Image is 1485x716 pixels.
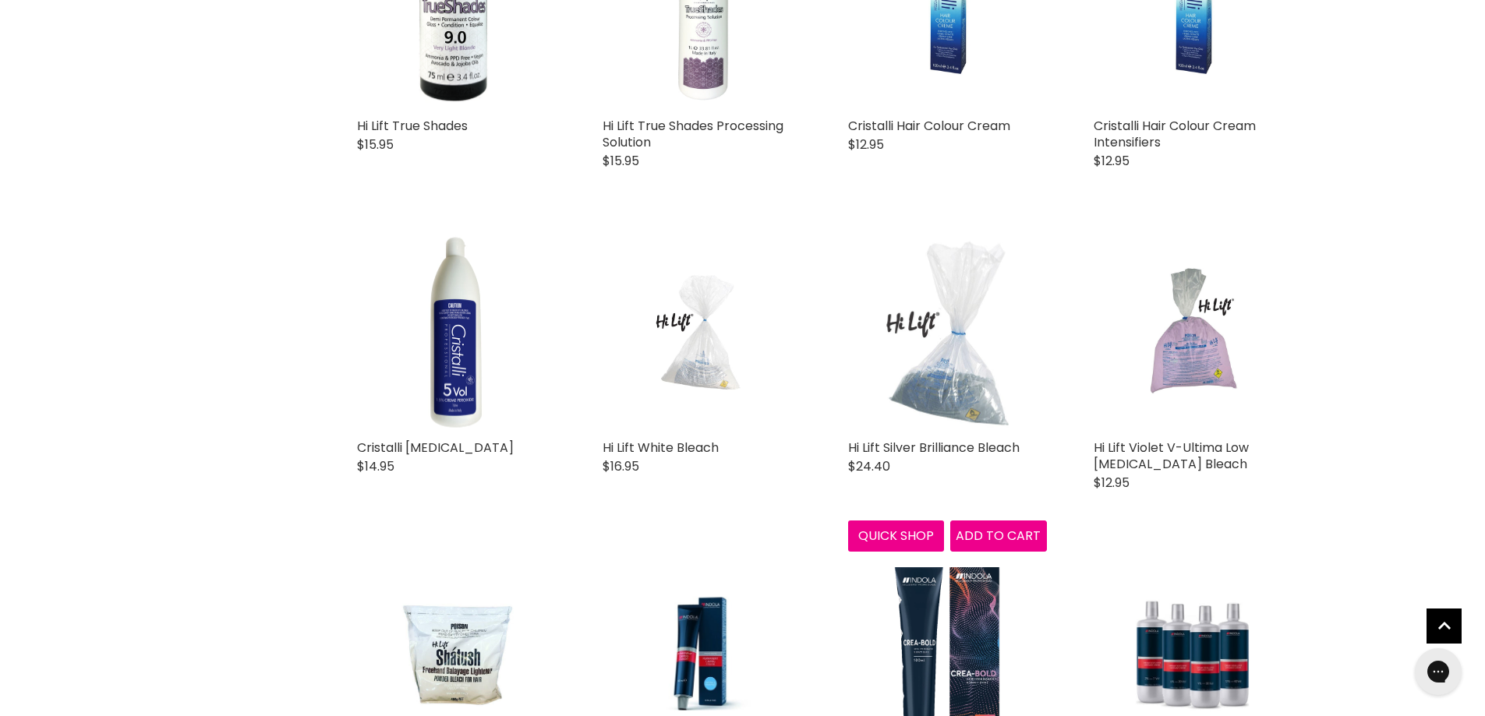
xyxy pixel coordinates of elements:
[1407,643,1469,700] iframe: Gorgias live chat messenger
[848,457,890,475] span: $24.40
[848,233,1047,432] img: Hi Lift Silver Brilliance Bleach
[357,117,468,135] a: Hi Lift True Shades
[848,136,884,153] span: $12.95
[357,439,514,457] a: Cristalli [MEDICAL_DATA]
[357,233,556,432] img: Cristalli Peroxide
[357,136,394,153] span: $15.95
[357,457,394,475] span: $14.95
[603,233,801,432] a: Hi Lift White Bleach
[950,520,1047,552] button: Add to cart
[1094,233,1292,432] a: Hi Lift Violet V-Ultima Low Ammonia Bleach Hi Lift Violet V-Ultima Low Ammonia Bleach
[1094,152,1130,170] span: $12.95
[357,233,556,432] a: Cristalli Peroxide Cristalli Peroxide
[956,527,1041,545] span: Add to cart
[1126,233,1259,432] img: Hi Lift Violet V-Ultima Low Ammonia Bleach
[848,520,945,552] button: Quick shop
[848,117,1010,135] a: Cristalli Hair Colour Cream
[603,457,639,475] span: $16.95
[848,439,1020,457] a: Hi Lift Silver Brilliance Bleach
[603,152,639,170] span: $15.95
[1094,439,1249,473] a: Hi Lift Violet V-Ultima Low [MEDICAL_DATA] Bleach
[603,439,719,457] a: Hi Lift White Bleach
[635,233,768,432] img: Hi Lift White Bleach
[1094,474,1130,492] span: $12.95
[603,117,783,151] a: Hi Lift True Shades Processing Solution
[1094,117,1256,151] a: Cristalli Hair Colour Cream Intensifiers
